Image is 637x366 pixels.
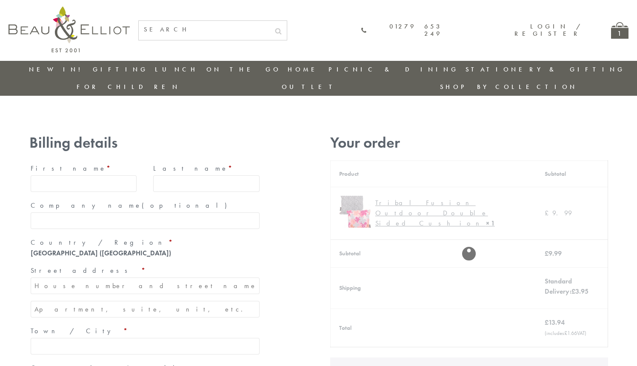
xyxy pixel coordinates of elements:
a: 1 [611,22,628,39]
span: (optional) [142,201,232,210]
input: House number and street name [31,277,260,294]
label: Last name [153,162,260,175]
label: Company name [31,199,260,212]
img: logo [9,6,130,52]
a: Home [288,65,322,74]
a: For Children [77,83,180,91]
h3: Billing details [29,134,261,152]
a: Picnic & Dining [328,65,459,74]
label: Town / City [31,324,260,338]
a: Login / Register [514,22,581,38]
a: Stationery & Gifting [466,65,625,74]
h3: Your order [330,134,608,152]
strong: [GEOGRAPHIC_DATA] ([GEOGRAPHIC_DATA]) [31,249,171,257]
a: 01279 653 249 [361,23,443,38]
a: Outlet [282,83,338,91]
a: Gifting [93,65,148,74]
input: Apartment, suite, unit, etc. (optional) [31,301,260,317]
label: First name [31,162,137,175]
a: Lunch On The Go [155,65,281,74]
label: Country / Region [31,236,260,249]
a: Shop by collection [440,83,577,91]
input: SEARCH [139,21,270,38]
a: New in! [29,65,86,74]
label: Street address [31,264,260,277]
